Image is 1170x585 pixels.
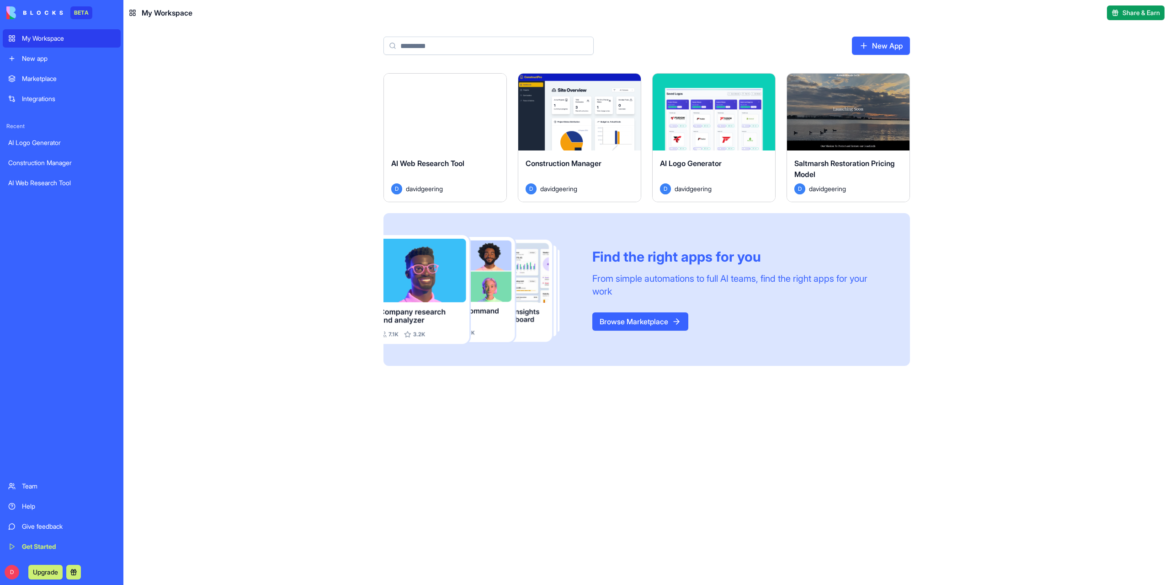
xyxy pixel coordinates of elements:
[592,312,688,331] a: Browse Marketplace
[1107,5,1165,20] button: Share & Earn
[809,184,846,193] span: davidgeering
[28,567,63,576] a: Upgrade
[6,6,63,19] img: logo
[3,49,121,68] a: New app
[660,159,722,168] span: AI Logo Generator
[22,522,115,531] div: Give feedback
[3,497,121,515] a: Help
[8,178,115,188] div: AI Web Research Tool
[3,174,121,192] a: AI Web Research Tool
[3,517,121,536] a: Give feedback
[3,134,121,152] a: AI Logo Generator
[6,6,92,19] a: BETA
[3,537,121,556] a: Get Started
[3,29,121,48] a: My Workspace
[22,482,115,491] div: Team
[794,183,805,194] span: D
[70,6,92,19] div: BETA
[22,94,115,103] div: Integrations
[518,73,641,202] a: Construction ManagerDdavidgeering
[852,37,910,55] a: New App
[592,272,888,298] div: From simple automations to full AI teams, find the right apps for your work
[540,184,577,193] span: davidgeering
[660,183,671,194] span: D
[3,154,121,172] a: Construction Manager
[8,158,115,167] div: Construction Manager
[391,159,464,168] span: AI Web Research Tool
[3,70,121,88] a: Marketplace
[526,183,537,194] span: D
[592,248,888,265] div: Find the right apps for you
[22,502,115,511] div: Help
[652,73,776,202] a: AI Logo GeneratorDdavidgeering
[3,477,121,495] a: Team
[391,183,402,194] span: D
[22,34,115,43] div: My Workspace
[142,7,192,18] span: My Workspace
[383,235,578,344] img: Frame_181_egmpey.png
[22,54,115,63] div: New app
[787,73,910,202] a: Saltmarsh Restoration Pricing ModelDdavidgeering
[526,159,601,168] span: Construction Manager
[28,565,63,580] button: Upgrade
[406,184,443,193] span: davidgeering
[22,542,115,551] div: Get Started
[383,73,507,202] a: AI Web Research ToolDdavidgeering
[794,159,895,179] span: Saltmarsh Restoration Pricing Model
[22,74,115,83] div: Marketplace
[3,90,121,108] a: Integrations
[5,565,19,580] span: D
[8,138,115,147] div: AI Logo Generator
[1122,8,1160,17] span: Share & Earn
[675,184,712,193] span: davidgeering
[3,123,121,130] span: Recent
